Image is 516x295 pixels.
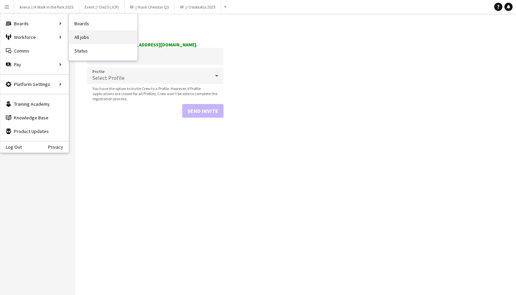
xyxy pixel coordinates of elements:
[87,42,224,48] div: Invitation sent to
[69,17,137,30] a: Boards
[0,77,69,91] div: Platform Settings
[48,144,69,150] a: Privacy
[0,111,69,124] a: Knowledge Base
[0,97,69,111] a: Training Academy
[0,44,69,58] a: Comms
[87,86,224,101] span: You have the option to invite Crew to a Profile. However, if Profile applications are closed for ...
[87,26,224,36] h1: Invite contact
[0,144,22,150] a: Log Out
[121,42,198,48] strong: [EMAIL_ADDRESS][DOMAIN_NAME].
[0,58,69,71] div: Pay
[69,44,137,58] a: Status
[92,74,125,81] span: Select Profile
[79,0,125,14] button: Event // Ole25 (JCP)
[125,0,175,14] button: RF // Kavli Cheddar Q3
[0,30,69,44] div: Workforce
[0,124,69,138] a: Product Updates
[175,0,221,14] button: RF // Oslobukta 2025
[14,0,79,14] button: Arena // A Walk in the Park 2025
[69,30,137,44] a: All jobs
[0,17,69,30] div: Boards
